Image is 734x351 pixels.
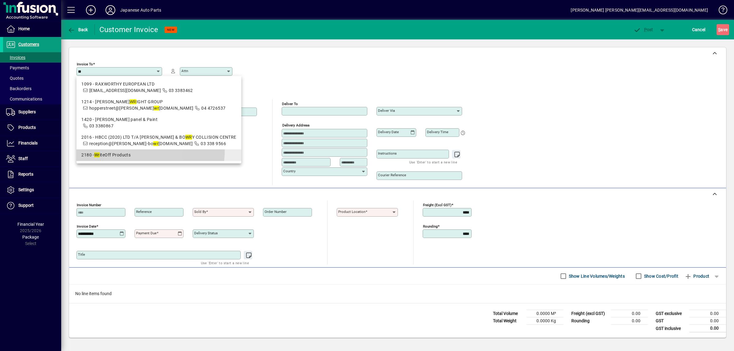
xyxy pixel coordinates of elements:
[69,284,726,303] div: No line items found
[77,224,96,229] mat-label: Invoice date
[3,151,61,166] a: Staff
[689,310,726,317] td: 0.00
[81,99,236,105] div: 1214 - [PERSON_NAME] IGHT GROUP
[94,152,100,157] em: Wr
[17,222,44,227] span: Financial Year
[689,325,726,332] td: 0.00
[3,182,61,198] a: Settings
[283,169,295,173] mat-label: Country
[167,28,175,32] span: NEW
[76,114,241,132] mat-option: 1420 - Bruce Raxworthy panel & Paint
[653,317,689,325] td: GST
[101,5,120,16] button: Profile
[185,135,192,140] em: WR
[18,187,34,192] span: Settings
[18,42,39,47] span: Customers
[689,317,726,325] td: 0.00
[201,106,225,111] span: 04 4726537
[6,55,25,60] span: Invoices
[681,271,712,282] button: Product
[378,151,397,155] mat-label: Instructions
[644,27,647,32] span: P
[282,102,298,106] mat-label: Deliver To
[3,63,61,73] a: Payments
[194,231,218,235] mat-label: Delivery status
[61,24,95,35] app-page-header-button: Back
[633,27,653,32] span: ost
[571,5,708,15] div: [PERSON_NAME] [PERSON_NAME][EMAIL_ADDRESS][DOMAIN_NAME]
[3,120,61,135] a: Products
[6,76,24,81] span: Quotes
[77,62,93,66] mat-label: Invoice To
[3,21,61,37] a: Home
[3,104,61,120] a: Suppliers
[611,317,648,325] td: 0.00
[89,88,161,93] span: [EMAIL_ADDRESS][DOMAIN_NAME]
[568,273,625,279] label: Show Line Volumes/Weights
[18,125,36,130] span: Products
[611,310,648,317] td: 0.00
[3,83,61,94] a: Backorders
[81,134,236,141] div: 2016 - HBCC (2020) LTD T/A [PERSON_NAME] & BO Y COLLISION CENTRE
[265,210,287,214] mat-label: Order number
[18,203,34,208] span: Support
[3,94,61,104] a: Communications
[6,65,29,70] span: Payments
[81,81,236,87] div: 1099 - RAXWORTHY EUROPEAN LTD
[378,130,399,134] mat-label: Delivery date
[684,271,709,281] span: Product
[136,210,152,214] mat-label: Reference
[18,172,33,177] span: Reports
[76,96,241,114] mat-option: 1214 - BLAIR WRIGHT GROUP
[136,231,157,235] mat-label: Payment due
[153,141,158,146] em: wr
[423,224,438,229] mat-label: Rounding
[714,1,726,21] a: Knowledge Base
[6,97,42,101] span: Communications
[81,116,236,123] div: 1420 - [PERSON_NAME] panel & Paint
[643,273,678,279] label: Show Cost/Profit
[181,69,188,73] mat-label: Attn
[18,109,36,114] span: Suppliers
[76,132,241,149] mat-option: 2016 - HBCC (2020) LTD T/A HESSON & BOWRY COLLISION CENTRE
[717,24,729,35] button: Save
[68,27,88,32] span: Back
[527,317,563,325] td: 0.0000 Kg
[568,317,611,325] td: Rounding
[120,5,161,15] div: Japanese Auto Parts
[423,203,451,207] mat-label: Freight (excl GST)
[169,88,193,93] span: 03 3383462
[78,252,85,257] mat-label: Title
[77,203,101,207] mat-label: Invoice number
[378,108,395,113] mat-label: Deliver via
[18,156,28,161] span: Staff
[568,310,611,317] td: Freight (excl GST)
[76,79,241,96] mat-option: 1099 - RAXWORTHY EUROPEAN LTD
[630,24,656,35] button: Post
[490,317,527,325] td: Total Weight
[18,141,38,145] span: Financials
[718,27,721,32] span: S
[378,173,406,177] mat-label: Courier Reference
[66,24,90,35] button: Back
[718,25,728,35] span: ave
[3,198,61,213] a: Support
[99,25,158,35] div: Customer Invoice
[527,310,563,317] td: 0.0000 M³
[3,73,61,83] a: Quotes
[154,106,159,111] em: wr
[22,235,39,239] span: Package
[427,130,448,134] mat-label: Delivery time
[81,152,236,158] div: 2180 - iteOff Products
[89,141,193,146] span: reception@[PERSON_NAME]-bo [DOMAIN_NAME]
[201,259,249,266] mat-hint: Use 'Enter' to start a new line
[194,210,206,214] mat-label: Sold by
[490,310,527,317] td: Total Volume
[3,167,61,182] a: Reports
[338,210,365,214] mat-label: Product location
[653,325,689,332] td: GST inclusive
[692,25,706,35] span: Cancel
[89,106,194,111] span: hopperstreet@[PERSON_NAME] [DOMAIN_NAME]
[691,24,707,35] button: Cancel
[81,5,101,16] button: Add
